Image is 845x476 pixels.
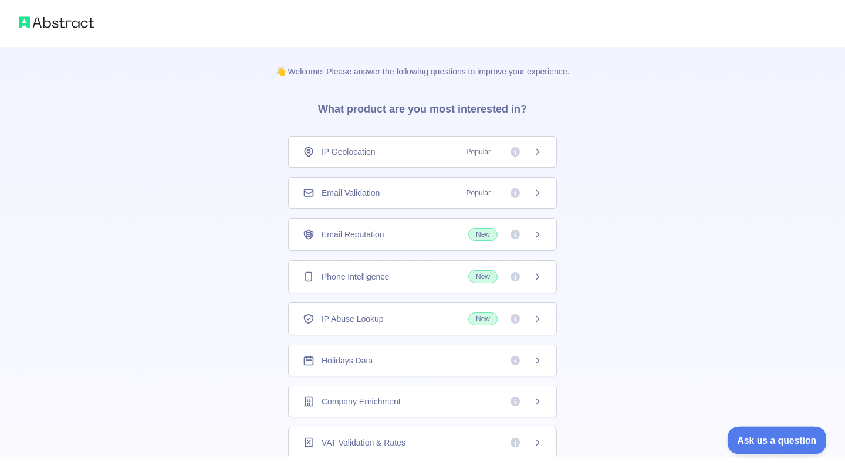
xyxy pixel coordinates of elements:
span: New [468,312,498,325]
iframe: Toggle Customer Support [728,426,827,454]
span: IP Abuse Lookup [322,313,384,325]
span: New [468,228,498,241]
span: Phone Intelligence [322,271,389,283]
span: Email Validation [322,187,380,199]
span: IP Geolocation [322,146,376,158]
span: New [468,270,498,283]
span: Email Reputation [322,229,384,240]
span: Holidays Data [322,355,373,366]
span: VAT Validation & Rates [322,437,405,448]
p: 👋 Welcome! Please answer the following questions to improve your experience. [257,47,589,77]
span: Company Enrichment [322,396,401,407]
span: Popular [459,146,498,158]
img: Abstract logo [19,14,94,30]
span: Popular [459,187,498,199]
h3: What product are you most interested in? [299,77,546,136]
